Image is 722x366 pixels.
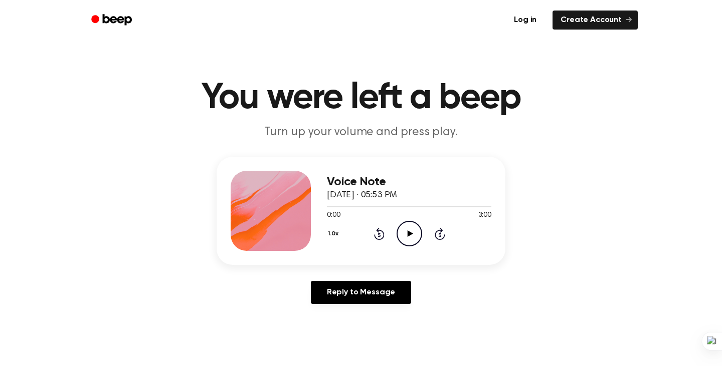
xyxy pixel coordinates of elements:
[104,80,618,116] h1: You were left a beep
[327,175,491,189] h3: Voice Note
[553,11,638,30] a: Create Account
[168,124,554,141] p: Turn up your volume and press play.
[327,225,342,242] button: 1.0x
[311,281,411,304] a: Reply to Message
[327,210,340,221] span: 0:00
[84,11,141,30] a: Beep
[504,9,547,32] a: Log in
[327,191,397,200] span: [DATE] · 05:53 PM
[478,210,491,221] span: 3:00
